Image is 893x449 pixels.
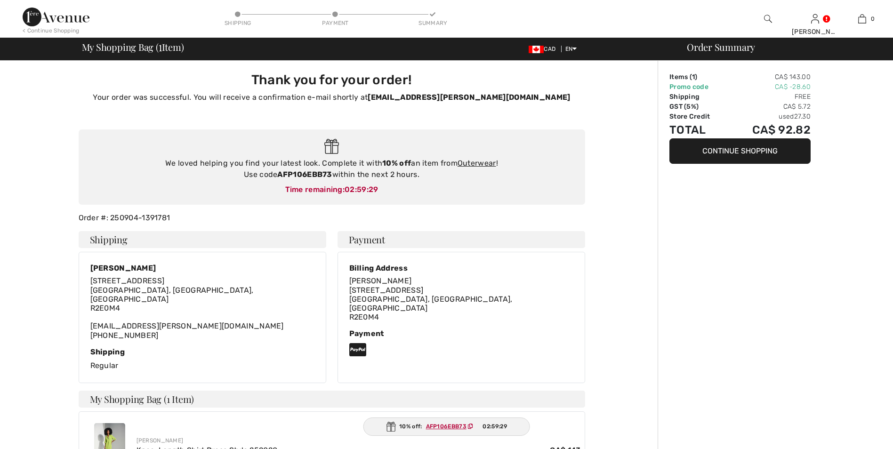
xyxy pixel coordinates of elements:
td: Store Credit [669,112,728,121]
img: My Bag [858,13,866,24]
span: [STREET_ADDRESS] [GEOGRAPHIC_DATA], [GEOGRAPHIC_DATA], [GEOGRAPHIC_DATA] R2E0M4 [90,276,254,313]
div: Regular [90,347,314,371]
img: Canadian Dollar [529,46,544,53]
span: 27.30 [794,112,811,120]
img: My Info [811,13,819,24]
a: Sign In [811,14,819,23]
div: [EMAIL_ADDRESS][PERSON_NAME][DOMAIN_NAME] [PHONE_NUMBER] [90,276,314,339]
span: CAD [529,46,559,52]
div: 10% off: [363,417,530,436]
a: Outerwear [458,159,496,168]
strong: AFP106EBB73 [277,170,332,179]
span: 1 [159,40,162,52]
div: Payment [349,329,573,338]
span: EN [565,46,577,52]
td: Shipping [669,92,728,102]
span: [PERSON_NAME] [349,276,412,285]
h4: Payment [338,231,585,248]
span: 02:59:29 [483,422,507,431]
ins: AFP106EBB73 [426,423,467,430]
p: Your order was successful. You will receive a confirmation e-mail shortly at [84,92,579,103]
a: 0 [839,13,885,24]
td: Promo code [669,82,728,92]
div: < Continue Shopping [23,26,80,35]
div: Shipping [90,347,314,356]
td: CA$ -28.60 [728,82,811,92]
td: CA$ 143.00 [728,72,811,82]
h4: My Shopping Bag (1 Item) [79,391,585,408]
td: Free [728,92,811,102]
button: Continue Shopping [669,138,811,164]
div: Summary [418,19,447,27]
div: Payment [321,19,349,27]
td: CA$ 5.72 [728,102,811,112]
div: Order #: 250904-1391781 [73,212,591,224]
td: Total [669,121,728,138]
span: [STREET_ADDRESS] [GEOGRAPHIC_DATA], [GEOGRAPHIC_DATA], [GEOGRAPHIC_DATA] R2E0M4 [349,286,513,322]
div: [PERSON_NAME] [792,27,838,37]
div: We loved helping you find your latest look. Complete it with an item from ! Use code within the n... [88,158,576,180]
span: 0 [871,15,875,23]
h3: Thank you for your order! [84,72,579,88]
span: 1 [692,73,695,81]
h4: Shipping [79,231,326,248]
td: Items ( ) [669,72,728,82]
div: Time remaining: [88,184,576,195]
div: Order Summary [676,42,887,52]
td: CA$ 92.82 [728,121,811,138]
img: search the website [764,13,772,24]
div: [PERSON_NAME] [90,264,314,273]
span: 02:59:29 [345,185,378,194]
div: Shipping [224,19,252,27]
img: 1ère Avenue [23,8,89,26]
td: used [728,112,811,121]
strong: [EMAIL_ADDRESS][PERSON_NAME][DOMAIN_NAME] [368,93,570,102]
div: [PERSON_NAME] [137,436,581,445]
span: My Shopping Bag ( Item) [82,42,184,52]
div: Billing Address [349,264,573,273]
td: GST (5%) [669,102,728,112]
img: Gift.svg [386,422,395,432]
strong: 10% off [382,159,411,168]
img: Gift.svg [324,139,339,154]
